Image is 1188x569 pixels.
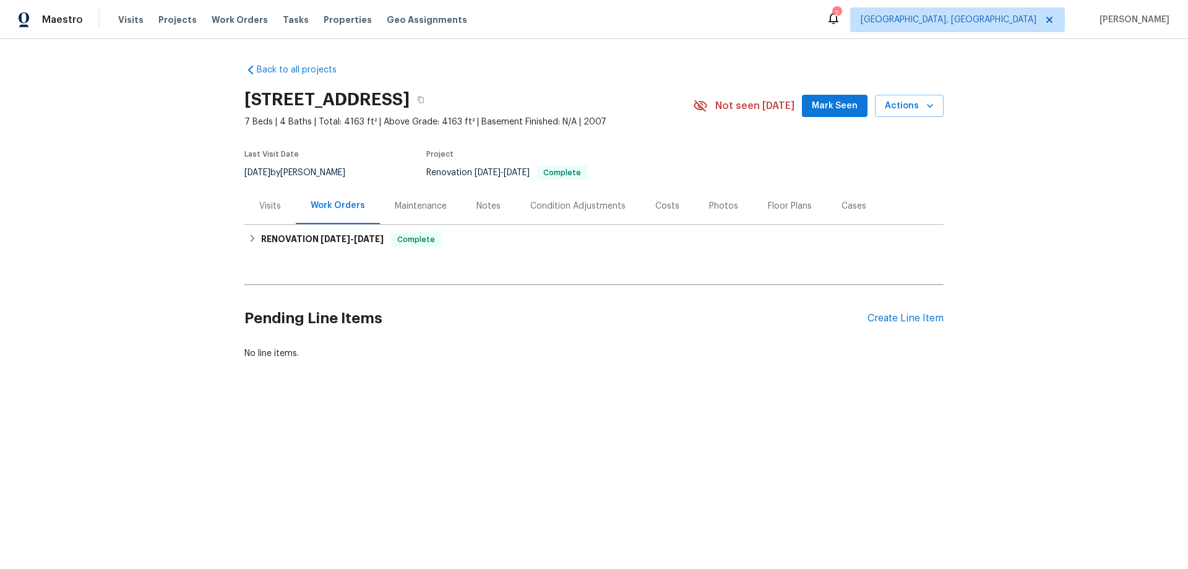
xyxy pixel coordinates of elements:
div: No line items. [244,347,944,360]
div: 2 [832,7,841,20]
button: Mark Seen [802,95,867,118]
div: Costs [655,200,679,212]
span: Geo Assignments [387,14,467,26]
h2: Pending Line Items [244,290,867,347]
span: Actions [885,98,934,114]
button: Actions [875,95,944,118]
div: Maintenance [395,200,447,212]
div: Floor Plans [768,200,812,212]
h6: RENOVATION [261,232,384,247]
span: Last Visit Date [244,150,299,158]
span: [DATE] [354,235,384,243]
span: Work Orders [212,14,268,26]
div: Visits [259,200,281,212]
span: 7 Beds | 4 Baths | Total: 4163 ft² | Above Grade: 4163 ft² | Basement Finished: N/A | 2007 [244,116,693,128]
span: [DATE] [321,235,350,243]
span: [DATE] [504,168,530,177]
div: RENOVATION [DATE]-[DATE]Complete [244,225,944,254]
a: Back to all projects [244,64,363,76]
span: [GEOGRAPHIC_DATA], [GEOGRAPHIC_DATA] [861,14,1036,26]
span: Properties [324,14,372,26]
span: Not seen [DATE] [715,100,794,112]
span: Complete [392,233,440,246]
div: Work Orders [311,199,365,212]
span: [DATE] [244,168,270,177]
span: Maestro [42,14,83,26]
div: Cases [841,200,866,212]
button: Copy Address [410,89,432,111]
span: - [321,235,384,243]
div: Condition Adjustments [530,200,626,212]
span: Complete [538,169,586,176]
span: - [475,168,530,177]
span: Mark Seen [812,98,858,114]
span: Renovation [426,168,587,177]
span: Visits [118,14,144,26]
div: Create Line Item [867,313,944,324]
span: Project [426,150,454,158]
div: Notes [476,200,501,212]
span: [PERSON_NAME] [1095,14,1169,26]
span: [DATE] [475,168,501,177]
span: Projects [158,14,197,26]
div: Photos [709,200,738,212]
span: Tasks [283,15,309,24]
div: by [PERSON_NAME] [244,165,360,180]
h2: [STREET_ADDRESS] [244,93,410,106]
